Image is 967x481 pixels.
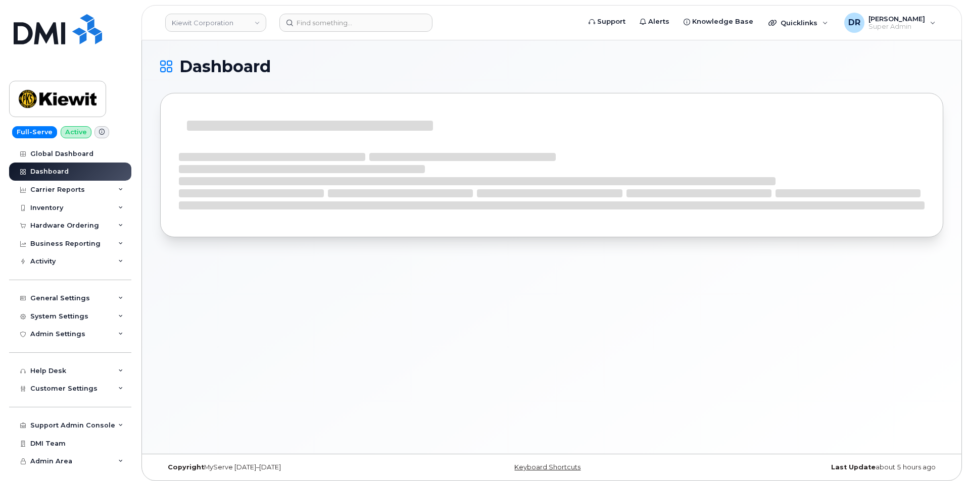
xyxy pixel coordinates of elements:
[514,463,581,471] a: Keyboard Shortcuts
[160,463,421,471] div: MyServe [DATE]–[DATE]
[831,463,876,471] strong: Last Update
[168,463,204,471] strong: Copyright
[682,463,943,471] div: about 5 hours ago
[179,59,271,74] span: Dashboard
